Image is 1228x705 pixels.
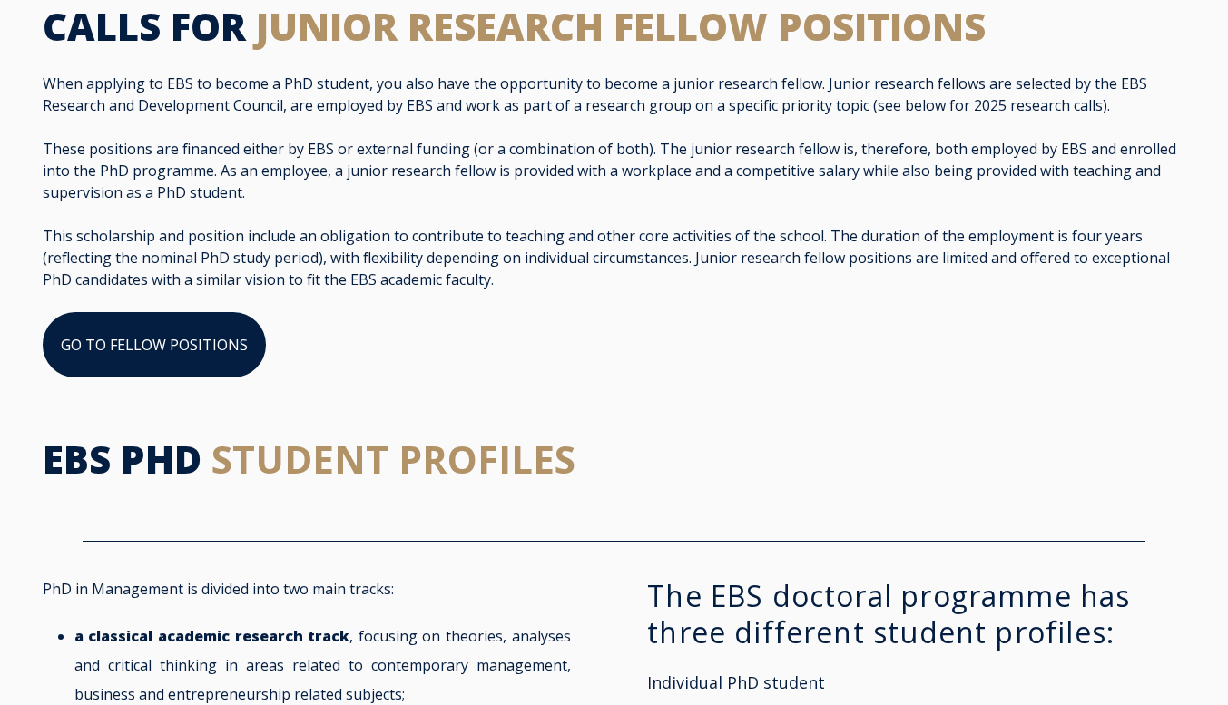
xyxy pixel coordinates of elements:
[647,671,825,693] span: Individual PhD student
[43,138,1186,203] p: These positions are financed either by EBS or external funding (or a combination of both). The ju...
[43,3,1186,51] h2: CALLS FOR
[43,312,266,377] a: GO TO FELLOW POSITIONS
[74,626,349,646] strong: a classical academic research track
[211,433,575,485] span: STUDENT PROFILES
[43,436,1186,484] h2: EBS PHD
[43,578,581,600] p: PhD in Management is divided into two main tracks:
[647,578,1185,651] h3: The EBS doctoral programme has three different student profiles:
[43,73,1186,116] p: When applying to EBS to become a PhD student, you also have the opportunity to become a junior re...
[43,225,1186,290] p: This scholarship and position include an obligation to contribute to teaching and other core acti...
